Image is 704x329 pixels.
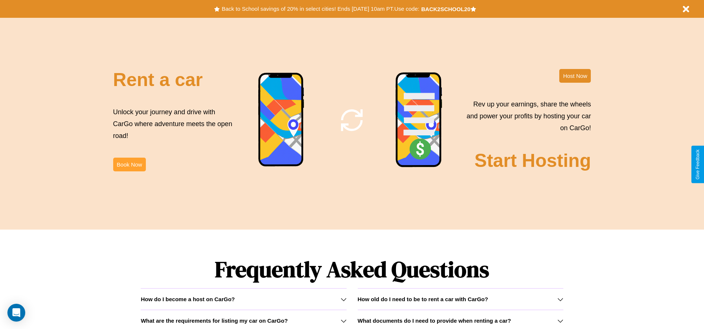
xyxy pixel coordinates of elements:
[421,6,471,12] b: BACK2SCHOOL20
[113,69,203,91] h2: Rent a car
[141,250,563,288] h1: Frequently Asked Questions
[141,318,288,324] h3: What are the requirements for listing my car on CarGo?
[358,296,488,302] h3: How old do I need to be to rent a car with CarGo?
[559,69,591,83] button: Host Now
[462,98,591,134] p: Rev up your earnings, share the wheels and power your profits by hosting your car on CarGo!
[258,72,305,168] img: phone
[358,318,511,324] h3: What documents do I need to provide when renting a car?
[395,72,443,168] img: phone
[113,158,146,171] button: Book Now
[475,150,591,171] h2: Start Hosting
[695,149,700,180] div: Give Feedback
[7,304,25,322] div: Open Intercom Messenger
[113,106,235,142] p: Unlock your journey and drive with CarGo where adventure meets the open road!
[141,296,235,302] h3: How do I become a host on CarGo?
[220,4,421,14] button: Back to School savings of 20% in select cities! Ends [DATE] 10am PT.Use code:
